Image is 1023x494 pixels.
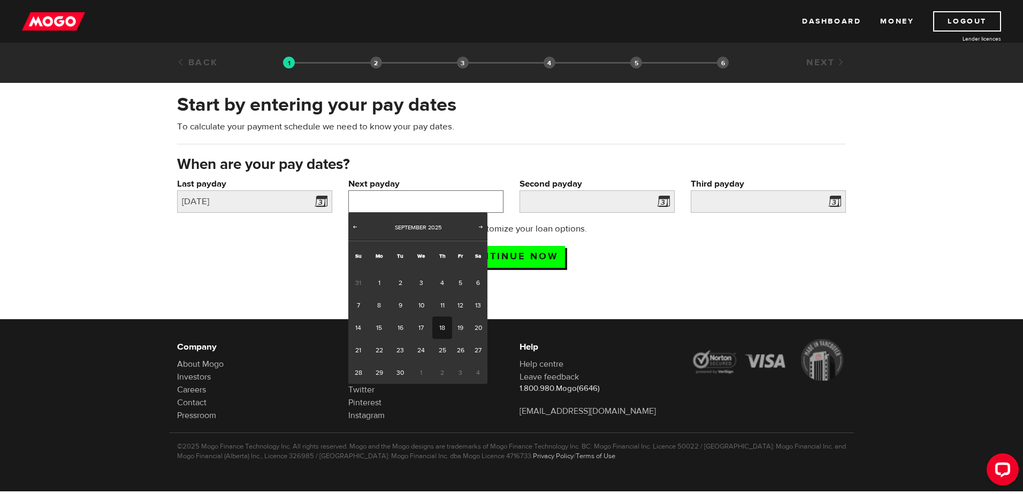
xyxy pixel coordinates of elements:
[410,317,432,339] a: 17
[477,222,485,231] span: Next
[348,410,385,421] a: Instagram
[177,120,846,133] p: To calculate your payment schedule we need to know your pay dates.
[802,11,861,32] a: Dashboard
[691,177,846,190] label: Third payday
[368,339,390,361] a: 22
[368,361,390,384] a: 29
[390,272,410,294] a: 2
[177,341,332,353] h6: Company
[432,317,452,339] a: 18
[390,317,410,339] a: 16
[395,223,426,231] span: September
[348,272,368,294] span: 31
[177,442,846,461] p: ©2025 Mogo Finance Technology Inc. All rights reserved. Mogo and the Mogo designs are trademarks ...
[691,339,846,381] img: legal-icons-92a2ffecb4d32d839781d1b4e4802d7b.png
[469,317,487,339] a: 20
[476,222,486,233] a: Next
[348,361,368,384] a: 28
[349,222,360,233] a: Prev
[348,397,381,408] a: Pinterest
[397,252,403,259] span: Tuesday
[417,252,425,259] span: Wednesday
[177,177,332,190] label: Last payday
[452,294,469,317] a: 12
[458,252,463,259] span: Friday
[576,452,615,460] a: Terms of Use
[428,223,441,231] span: 2025
[177,384,206,395] a: Careers
[520,177,675,190] label: Second payday
[806,57,846,68] a: Next
[410,272,432,294] a: 3
[469,272,487,294] a: 6
[439,252,446,259] span: Thursday
[350,222,359,231] span: Prev
[921,35,1001,43] a: Lender licences
[177,359,224,369] a: About Mogo
[410,294,432,317] a: 10
[368,272,390,294] a: 1
[348,294,368,317] a: 7
[283,57,295,68] img: transparent-188c492fd9eaac0f573672f40bb141c2.gif
[469,339,487,361] a: 27
[452,272,469,294] a: 5
[368,317,390,339] a: 15
[520,383,675,394] p: 1.800.980.Mogo(6646)
[390,294,410,317] a: 9
[520,359,563,369] a: Help centre
[376,252,383,259] span: Monday
[432,339,452,361] a: 25
[978,449,1023,494] iframe: LiveChat chat widget
[390,339,410,361] a: 23
[475,252,481,259] span: Saturday
[177,156,846,173] h3: When are your pay dates?
[355,252,362,259] span: Sunday
[452,361,469,384] span: 3
[520,341,675,353] h6: Help
[458,246,565,268] input: Continue now
[177,372,211,382] a: Investors
[432,361,452,384] span: 2
[177,410,216,421] a: Pressroom
[880,11,914,32] a: Money
[469,361,487,384] span: 4
[469,294,487,317] a: 13
[390,361,410,384] a: 30
[348,317,368,339] a: 14
[368,294,390,317] a: 8
[432,294,452,317] a: 11
[410,361,432,384] span: 1
[177,94,846,116] h2: Start by entering your pay dates
[933,11,1001,32] a: Logout
[410,339,432,361] a: 24
[432,272,452,294] a: 4
[177,397,207,408] a: Contact
[406,222,618,235] p: Next up: Customize your loan options.
[348,177,503,190] label: Next payday
[520,406,656,416] a: [EMAIL_ADDRESS][DOMAIN_NAME]
[452,317,469,339] a: 19
[533,452,574,460] a: Privacy Policy
[22,11,85,32] img: mogo_logo-11ee424be714fa7cbb0f0f49df9e16ec.png
[520,372,579,382] a: Leave feedback
[452,339,469,361] a: 26
[348,339,368,361] a: 21
[177,57,218,68] a: Back
[348,384,375,395] a: Twitter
